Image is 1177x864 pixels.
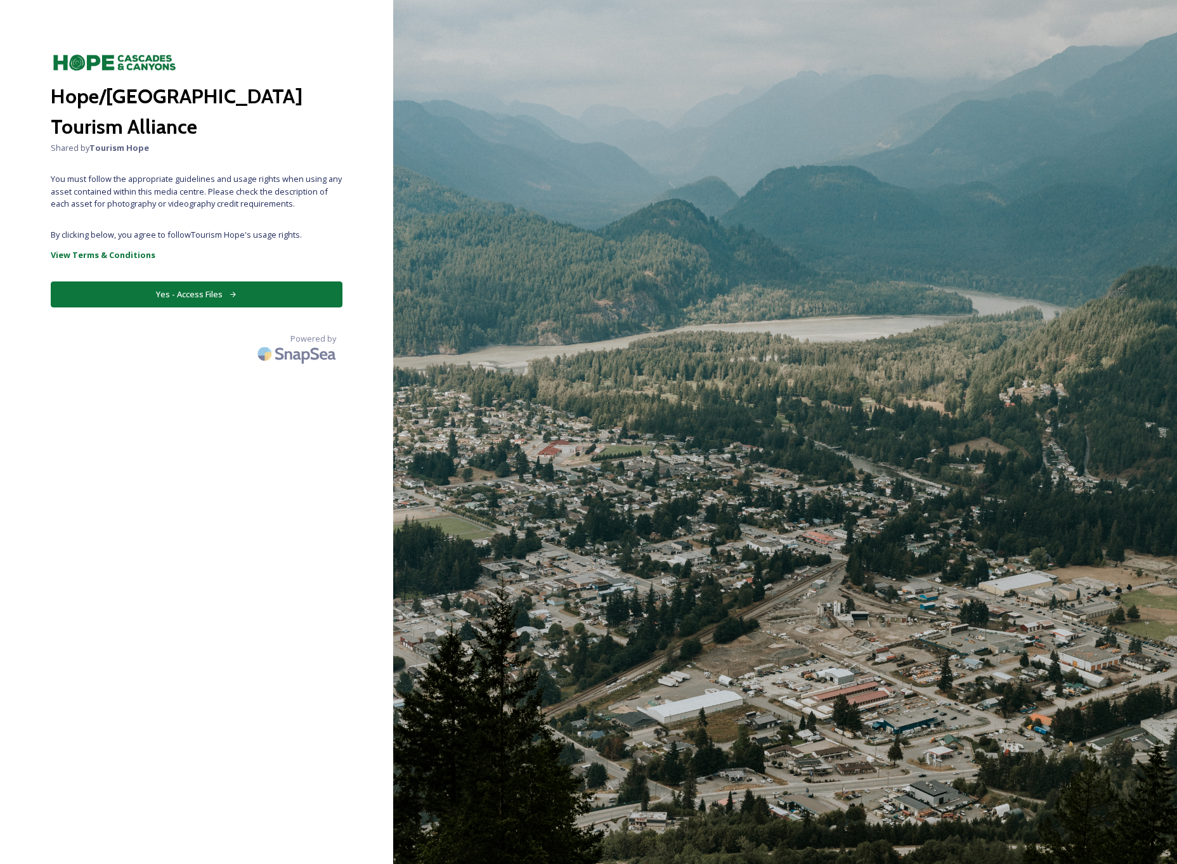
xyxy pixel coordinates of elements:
[51,142,342,154] span: Shared by
[51,173,342,210] span: You must follow the appropriate guidelines and usage rights when using any asset contained within...
[51,247,342,262] a: View Terms & Conditions
[51,51,178,75] img: HopeLogo-01-Green-scaled-e1677090895917.jpg
[51,281,342,307] button: Yes - Access Files
[51,249,155,261] strong: View Terms & Conditions
[89,142,149,153] strong: Tourism Hope
[51,81,342,142] h2: Hope/[GEOGRAPHIC_DATA] Tourism Alliance
[290,333,336,345] span: Powered by
[51,229,342,241] span: By clicking below, you agree to follow Tourism Hope 's usage rights.
[254,339,342,369] img: SnapSea Logo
